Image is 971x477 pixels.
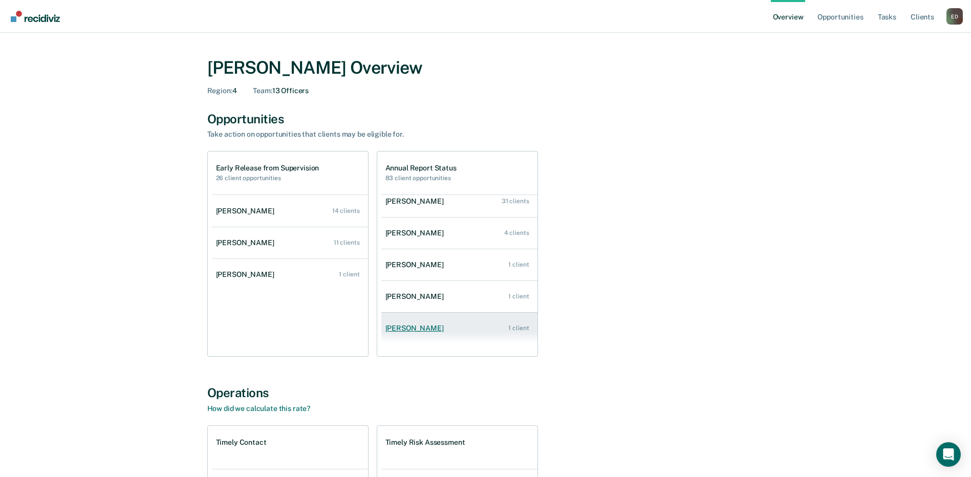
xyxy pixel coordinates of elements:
h1: Annual Report Status [385,164,457,172]
div: 11 clients [334,239,360,246]
h2: 83 client opportunities [385,175,457,182]
h1: Early Release from Supervision [216,164,319,172]
div: [PERSON_NAME] [216,238,278,247]
button: Profile dropdown button [946,8,963,25]
div: Open Intercom Messenger [936,442,961,467]
div: [PERSON_NAME] [385,261,448,269]
div: 4 [207,86,237,95]
a: [PERSON_NAME] 1 client [381,250,537,279]
div: 31 clients [502,198,529,205]
div: 4 clients [504,229,529,236]
a: How did we calculate this rate? [207,404,311,413]
div: E D [946,8,963,25]
a: [PERSON_NAME] 1 client [212,260,368,289]
a: [PERSON_NAME] 1 client [381,314,537,343]
h1: Timely Contact [216,438,267,447]
div: [PERSON_NAME] [385,324,448,333]
div: 14 clients [332,207,360,214]
div: Opportunities [207,112,764,126]
h1: Timely Risk Assessment [385,438,465,447]
a: [PERSON_NAME] 4 clients [381,219,537,248]
div: 1 client [339,271,359,278]
div: [PERSON_NAME] [216,207,278,215]
div: Operations [207,385,764,400]
div: [PERSON_NAME] [385,292,448,301]
a: [PERSON_NAME] 31 clients [381,187,537,216]
a: [PERSON_NAME] 11 clients [212,228,368,257]
div: [PERSON_NAME] [385,197,448,206]
div: 1 client [508,261,529,268]
span: Team : [253,86,272,95]
div: [PERSON_NAME] Overview [207,57,764,78]
div: 13 Officers [253,86,309,95]
div: Take action on opportunities that clients may be eligible for. [207,130,566,139]
div: 1 client [508,293,529,300]
a: [PERSON_NAME] 1 client [381,282,537,311]
span: Region : [207,86,232,95]
img: Recidiviz [11,11,60,22]
h2: 26 client opportunities [216,175,319,182]
div: [PERSON_NAME] [385,229,448,237]
a: [PERSON_NAME] 14 clients [212,197,368,226]
div: 1 client [508,324,529,332]
div: [PERSON_NAME] [216,270,278,279]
